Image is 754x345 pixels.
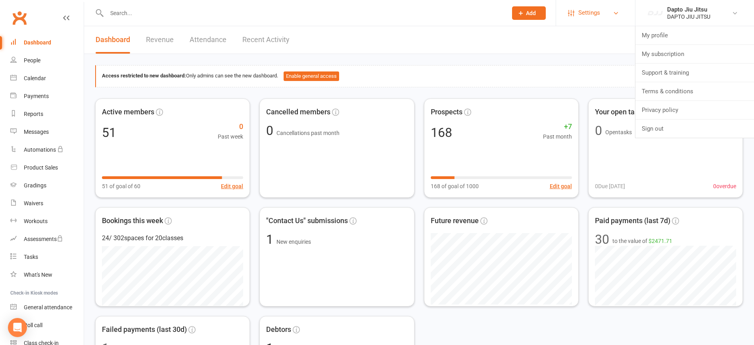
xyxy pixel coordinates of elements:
[218,121,243,133] span: 0
[10,8,29,28] a: Clubworx
[543,121,572,133] span: +7
[266,106,330,118] span: Cancelled members
[24,93,49,99] div: Payments
[10,212,84,230] a: Workouts
[24,236,63,242] div: Assessments
[605,129,632,135] span: Open tasks
[102,73,186,79] strong: Access restricted to new dashboard:
[96,26,130,54] a: Dashboard
[10,230,84,248] a: Assessments
[612,237,672,245] span: to the value of
[24,254,38,260] div: Tasks
[635,64,754,82] a: Support & training
[10,266,84,284] a: What's New
[595,233,609,246] div: 30
[647,5,663,21] img: thumb_image1723000370.png
[102,324,187,335] span: Failed payments (last 30d)
[102,182,140,191] span: 51 of goal of 60
[102,126,116,139] div: 51
[102,71,737,81] div: Only admins can see the new dashboard.
[24,322,42,328] div: Roll call
[24,111,43,117] div: Reports
[526,10,536,16] span: Add
[10,248,84,266] a: Tasks
[276,239,311,245] span: New enquiries
[713,182,736,191] span: 0 overdue
[512,6,546,20] button: Add
[242,26,290,54] a: Recent Activity
[24,272,52,278] div: What's New
[266,215,348,227] span: "Contact Us" submissions
[284,71,339,81] button: Enable general access
[146,26,174,54] a: Revenue
[24,39,51,46] div: Dashboard
[595,182,625,191] span: 0 Due [DATE]
[10,177,84,195] a: Gradings
[667,13,710,20] div: DAPTO JIU JITSU
[24,146,56,153] div: Automations
[595,124,602,137] div: 0
[24,129,49,135] div: Messages
[102,106,154,118] span: Active members
[10,52,84,69] a: People
[10,141,84,159] a: Automations
[10,69,84,87] a: Calendar
[578,4,600,22] span: Settings
[24,304,72,310] div: General attendance
[24,200,43,206] div: Waivers
[595,215,670,227] span: Paid payments (last 7d)
[221,182,243,191] button: Edit goal
[24,164,58,171] div: Product Sales
[24,75,46,81] div: Calendar
[431,106,462,118] span: Prospects
[24,182,46,189] div: Gradings
[10,34,84,52] a: Dashboard
[276,130,340,136] span: Cancellations past month
[218,132,243,141] span: Past week
[24,218,48,224] div: Workouts
[550,182,572,191] button: Edit goal
[667,6,710,13] div: Dapto Jiu Jitsu
[648,238,672,244] span: $2471.71
[8,318,27,337] div: Open Intercom Messenger
[431,215,479,227] span: Future revenue
[635,101,754,119] a: Privacy policy
[266,324,291,335] span: Debtors
[190,26,226,54] a: Attendance
[10,316,84,334] a: Roll call
[24,57,40,64] div: People
[104,8,502,19] input: Search...
[10,105,84,123] a: Reports
[102,215,163,227] span: Bookings this week
[635,82,754,100] a: Terms & conditions
[635,119,754,138] a: Sign out
[102,233,243,243] div: 24 / 302 spaces for 20 classes
[431,126,452,139] div: 168
[10,195,84,212] a: Waivers
[543,132,572,141] span: Past month
[595,106,645,118] span: Your open tasks
[635,26,754,44] a: My profile
[10,299,84,316] a: General attendance kiosk mode
[10,159,84,177] a: Product Sales
[266,232,276,247] span: 1
[10,87,84,105] a: Payments
[10,123,84,141] a: Messages
[266,123,276,138] span: 0
[431,182,479,191] span: 168 of goal of 1000
[635,45,754,63] a: My subscription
